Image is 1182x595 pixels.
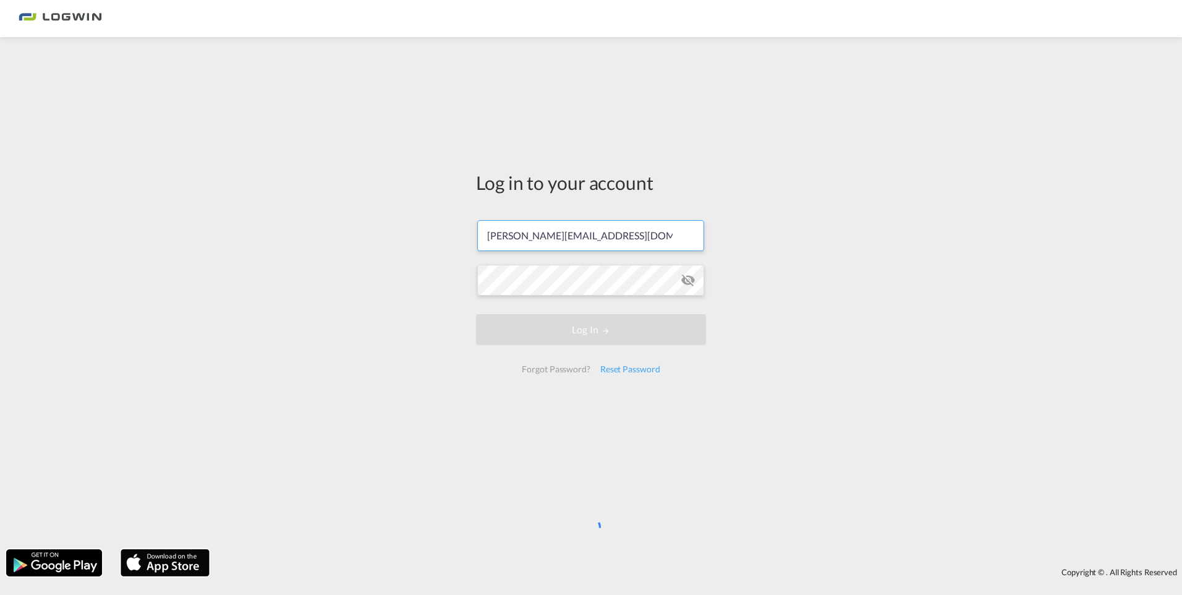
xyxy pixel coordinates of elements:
[216,562,1182,583] div: Copyright © . All Rights Reserved
[476,169,706,195] div: Log in to your account
[119,548,211,578] img: apple.png
[681,273,695,288] md-icon: icon-eye-off
[19,5,102,33] img: bc73a0e0d8c111efacd525e4c8ad7d32.png
[5,548,103,578] img: google.png
[477,220,704,251] input: Enter email/phone number
[476,314,706,345] button: LOGIN
[517,358,595,380] div: Forgot Password?
[595,358,665,380] div: Reset Password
